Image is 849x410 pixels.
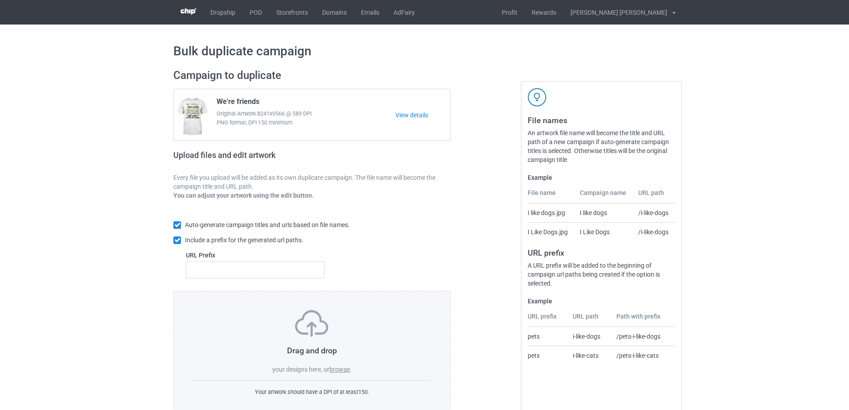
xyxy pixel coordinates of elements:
label: Example [528,297,675,306]
span: PNG format, DPI 150 minimum [217,118,395,127]
span: Your artwork should have a DPI of at least 150 . [255,389,369,395]
td: i-like-dogs [568,327,612,346]
th: Path with prefix [611,312,675,327]
td: pets [528,327,568,346]
span: . [350,366,352,373]
th: Campaign name [575,188,634,203]
label: browse [329,366,350,373]
label: Example [528,173,675,182]
td: i-like-cats [568,346,612,365]
td: I like dogs.jpg [528,203,574,222]
h2: Upload files and edit artwork [173,150,340,167]
span: We're friends [217,97,259,109]
td: I Like Dogs [575,222,634,241]
p: Every file you upload will be added as its own duplicate campaign. The file name will become the ... [173,173,451,191]
div: [PERSON_NAME] [PERSON_NAME] [563,1,667,24]
img: 3d383065fc803cdd16c62507c020ddf8.png [180,8,196,15]
span: Include a prefix for the generated url paths. [185,236,304,244]
td: I Like Dogs.jpg [528,222,574,241]
h1: Bulk duplicate campaign [173,43,676,59]
h2: Campaign to duplicate [173,69,451,83]
th: URL prefix [528,312,568,327]
img: svg+xml;base64,PD94bWwgdmVyc2lvbj0iMS4wIiBlbmNvZGluZz0iVVRGLTgiPz4KPHN2ZyB3aWR0aD0iNDJweCIgaGVpZ2... [528,88,546,107]
div: A URL prefix will be added to the beginning of campaign url paths being created if the option is ... [528,261,675,288]
td: /pets-i-like-cats [611,346,675,365]
h3: Drag and drop [193,345,431,356]
th: File name [528,188,574,203]
h3: File names [528,115,675,125]
b: You can adjust your artwork using the edit button. [173,192,314,199]
span: Auto-generate campaign titles and urls based on file names. [185,221,350,228]
th: URL path [633,188,675,203]
td: /i-like-dogs [633,222,675,241]
img: svg+xml;base64,PD94bWwgdmVyc2lvbj0iMS4wIiBlbmNvZGluZz0iVVRGLTgiPz4KPHN2ZyB3aWR0aD0iNzVweCIgaGVpZ2... [295,310,328,337]
th: URL path [568,312,612,327]
td: /pets-i-like-dogs [611,327,675,346]
td: /i-like-dogs [633,203,675,222]
td: pets [528,346,568,365]
span: your designs here, or [272,366,329,373]
label: URL Prefix [186,251,324,260]
a: View details [395,111,450,120]
td: I like dogs [575,203,634,222]
span: Original Artwork 8241x9566 @ 589 DPI [217,109,395,118]
div: An artwork file name will become the title and URL path of a new campaign if auto-generate campai... [528,128,675,164]
h3: URL prefix [528,248,675,258]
